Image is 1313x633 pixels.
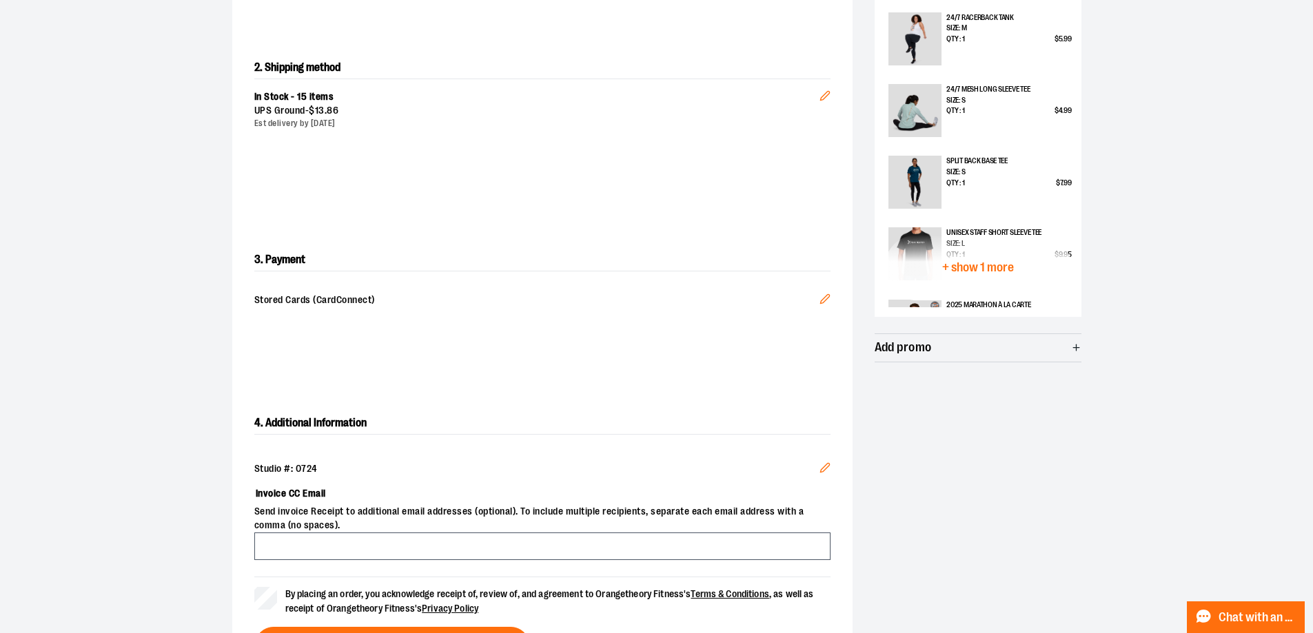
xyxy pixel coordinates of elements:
[1219,611,1296,624] span: Chat with an Expert
[327,105,338,116] span: 86
[1059,106,1063,115] span: 4
[946,167,1071,178] p: Size: S
[946,156,1071,167] p: Split Back Base Tee
[309,105,315,116] span: $
[325,105,327,116] span: .
[1055,106,1059,115] span: $
[1062,106,1063,115] span: .
[946,23,1071,34] p: Size: M
[946,105,964,116] span: Qty : 1
[254,462,831,476] div: Studio #: 0724
[1056,178,1060,187] span: $
[315,105,325,116] span: 13
[254,293,820,309] span: Stored Cards (CardConnect)
[1063,250,1071,259] span: 95
[875,341,932,354] span: Add promo
[942,261,1014,274] span: + show 1 more
[875,334,1081,362] button: Add promo
[1187,601,1305,633] button: Chat with an Expert
[254,249,831,271] h2: 3. Payment
[254,481,831,505] label: Invoice CC Email
[1059,34,1063,43] span: 5
[808,282,842,320] button: Edit
[422,603,478,614] a: Privacy Policy
[808,451,842,488] button: Edit
[1062,178,1063,187] span: .
[946,34,964,45] span: Qty : 1
[1062,34,1063,43] span: .
[254,90,820,104] div: In Stock - 15 items
[808,68,842,116] button: Edit
[884,235,1072,300] button: + show 1 more
[1063,178,1071,187] span: 99
[946,300,1071,311] p: 2025 Marathon à la Carte
[1055,34,1059,43] span: $
[254,118,820,129] div: Est delivery by [DATE]
[946,12,1071,23] p: 24/7 Racerback Tank
[946,95,1071,106] p: Size: S
[946,227,1071,238] p: Unisex Staff Short Sleeve Tee
[254,56,831,79] h2: 2. Shipping method
[691,588,769,599] a: Terms & Conditions
[1063,34,1071,43] span: 99
[254,587,277,610] input: By placing an order, you acknowledge receipt of, review of, and agreement to Orangetheory Fitness...
[285,588,814,614] span: By placing an order, you acknowledge receipt of, review of, and agreement to Orangetheory Fitness...
[254,104,820,118] div: UPS Ground -
[254,412,831,435] h2: 4. Additional Information
[946,178,964,189] span: Qty : 1
[254,505,831,532] span: Send invoice Receipt to additional email addresses (optional). To include multiple recipients, se...
[946,84,1071,95] p: 24/7 Mesh Long Sleeve Tee
[1060,178,1063,187] span: 7
[1063,106,1071,115] span: 99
